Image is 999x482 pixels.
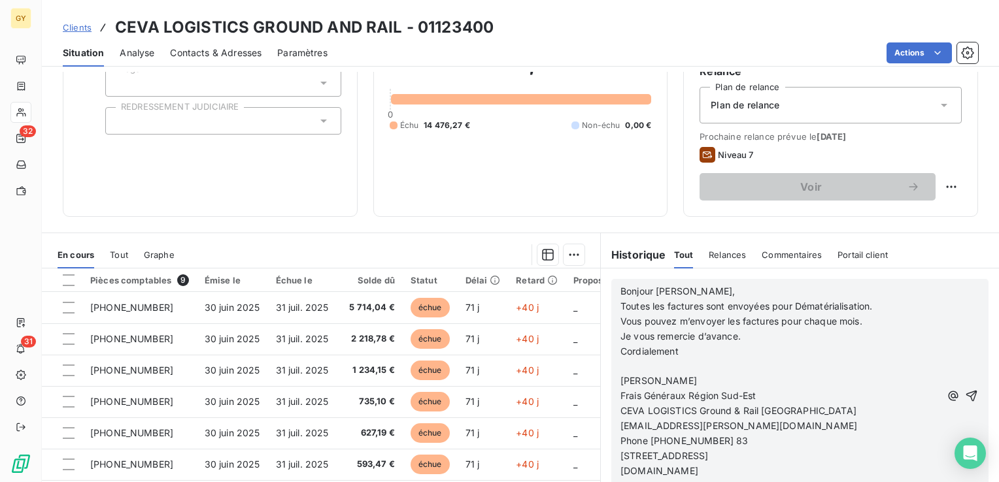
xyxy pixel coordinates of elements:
span: +40 j [516,364,539,376]
span: Tout [110,249,128,260]
div: Émise le [205,275,260,285]
span: Paramètres [277,46,328,59]
a: Clients [63,21,92,34]
span: 31 juil. 2025 [276,396,329,407]
span: Bonjour [PERSON_NAME], [620,285,735,297]
span: Je vous remercie d’avance. [620,330,741,342]
span: 1 234,15 € [349,364,395,377]
h6: Historique [601,247,666,263]
span: Portail client [838,249,888,260]
span: [PHONE_NUMBER] [90,427,173,438]
div: Délai [466,275,501,285]
button: Voir [700,173,936,201]
span: [PERSON_NAME] [620,375,697,386]
span: Commentaires [762,249,822,260]
span: échue [411,298,450,317]
span: 71 j [466,458,480,470]
span: _ [573,364,577,376]
span: 2 218,78 € [349,332,395,345]
span: Voir [715,182,907,192]
span: CEVA LOGISTICS Ground & Rail [GEOGRAPHIC_DATA] [620,405,856,416]
span: Vous pouvez m’envoyer les factures pour chaque mois. [620,315,862,327]
span: 0 [388,109,393,120]
span: _ [573,333,577,344]
span: 30 juin 2025 [205,333,260,344]
span: Plan de relance [711,99,779,112]
span: _ [573,396,577,407]
span: 31 [21,336,36,347]
span: échue [411,329,450,349]
div: Retard [516,275,558,285]
span: 30 juin 2025 [205,458,260,470]
span: 31 juil. 2025 [276,364,329,376]
span: Non-échu [582,120,620,131]
span: +40 j [516,333,539,344]
span: Contacts & Adresses [170,46,262,59]
span: Situation [63,46,104,59]
span: _ [573,427,577,438]
span: [PHONE_NUMBER] [90,333,173,344]
span: Cordialement [620,345,679,357]
div: GY [10,8,31,29]
span: [PHONE_NUMBER] [90,302,173,313]
span: 30 juin 2025 [205,302,260,313]
input: Ajouter une valeur [116,115,127,127]
span: 30 juin 2025 [205,396,260,407]
span: 31 juil. 2025 [276,427,329,438]
span: Échu [400,120,419,131]
span: échue [411,392,450,411]
span: 9 [177,274,189,286]
span: _ [573,302,577,313]
span: +40 j [516,427,539,438]
span: Niveau 7 [718,150,753,160]
span: _ [573,458,577,470]
div: Proposition prelevement [573,275,679,285]
span: En cours [58,249,94,260]
span: [DOMAIN_NAME] [620,465,698,476]
span: Prochaine relance prévue le [700,131,962,142]
span: Toutes les factures sont envoyées pour Dématérialisation. [620,300,873,312]
span: 593,47 € [349,458,395,471]
div: Échue le [276,275,334,285]
span: 71 j [466,396,480,407]
span: 31 juil. 2025 [276,458,329,470]
span: 71 j [466,333,480,344]
span: 735,10 € [349,395,395,408]
input: Ajouter une valeur [116,77,127,89]
button: Actions [887,42,952,63]
span: +40 j [516,458,539,470]
div: Solde dû [349,275,395,285]
span: [STREET_ADDRESS] [620,450,708,461]
span: [PHONE_NUMBER] [90,458,173,470]
span: Phone [PHONE_NUMBER] 83 [620,435,748,446]
span: échue [411,455,450,474]
span: 32 [20,125,36,137]
span: 627,19 € [349,426,395,440]
span: +40 j [516,396,539,407]
span: [PHONE_NUMBER] [90,396,173,407]
span: 30 juin 2025 [205,427,260,438]
span: 5 714,04 € [349,301,395,314]
h3: CEVA LOGISTICS GROUND AND RAIL - 01123400 [115,16,494,39]
span: +40 j [516,302,539,313]
span: 71 j [466,302,480,313]
span: Tout [674,249,694,260]
div: Pièces comptables [90,274,189,286]
span: échue [411,423,450,443]
span: échue [411,361,450,380]
span: Graphe [144,249,175,260]
span: 31 juil. 2025 [276,302,329,313]
span: Clients [63,22,92,33]
span: [PHONE_NUMBER] [90,364,173,376]
div: Statut [411,275,450,285]
span: [DATE] [817,131,846,142]
div: Open Intercom Messenger [955,438,986,469]
span: Relances [709,249,746,260]
span: 31 juil. 2025 [276,333,329,344]
span: Analyse [120,46,154,59]
span: 71 j [466,364,480,376]
span: [EMAIL_ADDRESS][PERSON_NAME][DOMAIN_NAME] [620,420,857,431]
span: 30 juin 2025 [205,364,260,376]
span: Frais Généraux Région Sud-Est [620,390,756,401]
span: 71 j [466,427,480,438]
